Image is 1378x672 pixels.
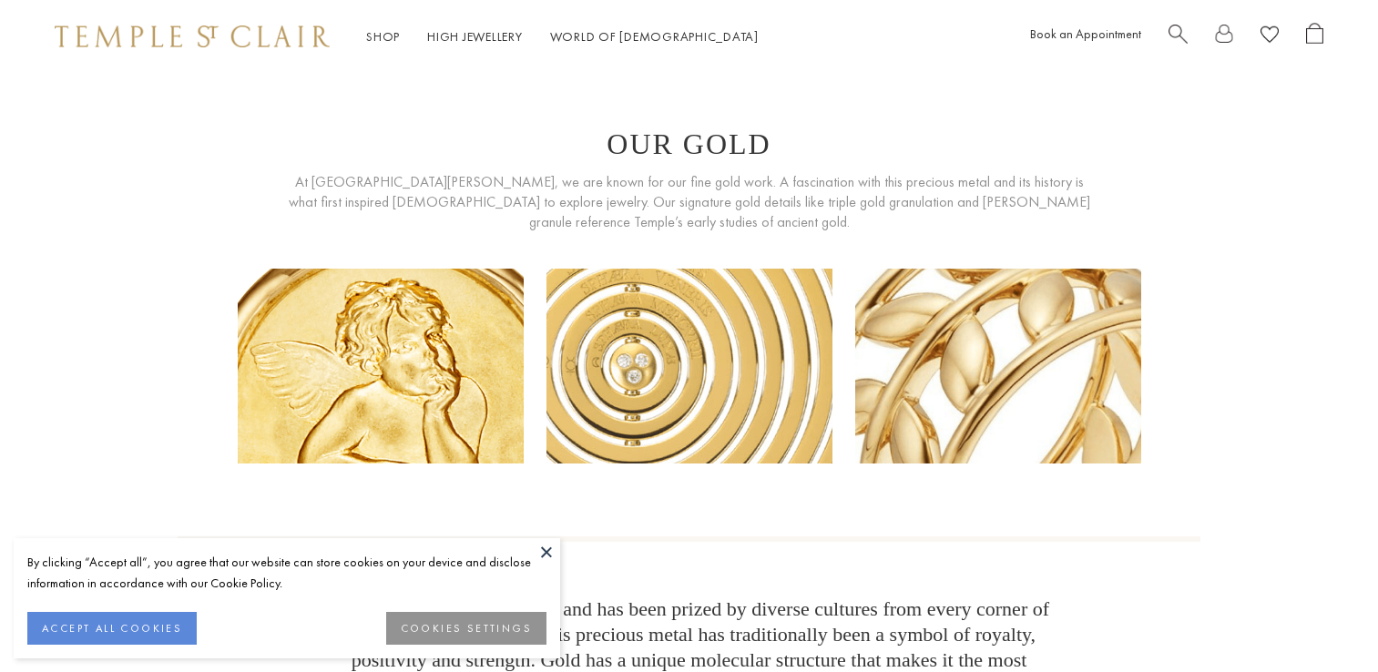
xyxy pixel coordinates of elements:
[27,552,546,594] div: By clicking “Accept all”, you agree that our website can store cookies on your device and disclos...
[546,269,832,463] img: our-gold2_628x.png
[27,612,197,645] button: ACCEPT ALL COOKIES
[281,172,1097,232] span: At [GEOGRAPHIC_DATA][PERSON_NAME], we are known for our fine gold work. A fascination with this p...
[1261,23,1279,51] a: View Wishlist
[1287,586,1360,654] iframe: Gorgias live chat messenger
[1306,23,1323,51] a: Open Shopping Bag
[855,269,1141,463] img: our-gold3_900x.png
[1169,23,1188,51] a: Search
[1030,25,1141,42] a: Book an Appointment
[238,269,524,463] img: our-gold1_628x.png
[550,28,759,45] a: World of [DEMOGRAPHIC_DATA]World of [DEMOGRAPHIC_DATA]
[607,127,771,161] h1: Our Gold
[55,25,330,47] img: Temple St. Clair
[366,28,400,45] a: ShopShop
[366,25,759,48] nav: Main navigation
[386,612,546,645] button: COOKIES SETTINGS
[427,28,523,45] a: High JewelleryHigh Jewellery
